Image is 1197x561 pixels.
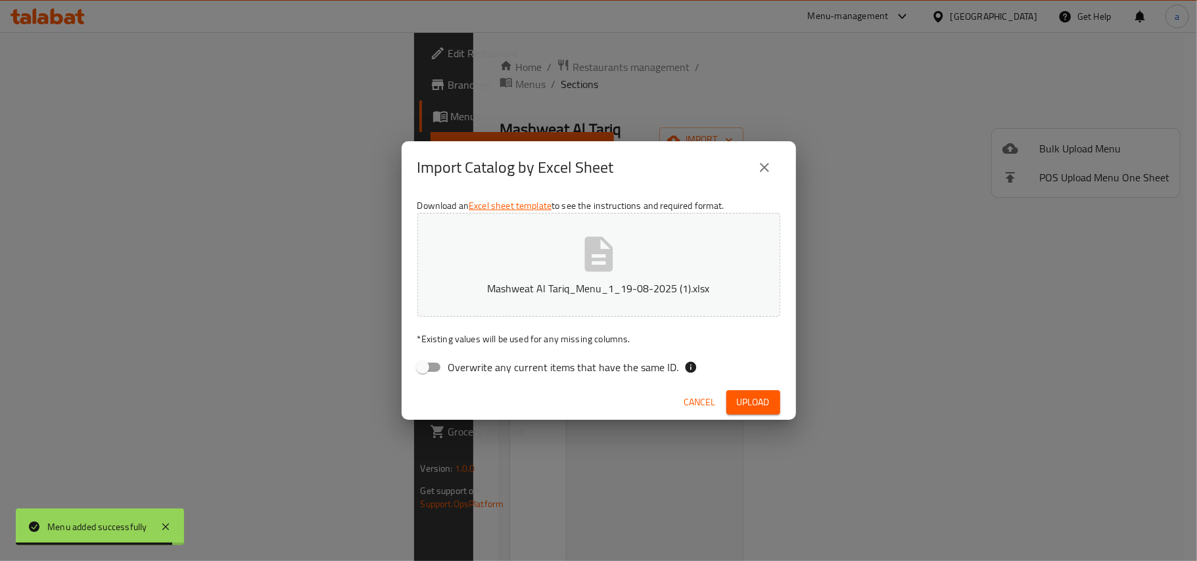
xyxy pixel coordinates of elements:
[417,332,780,346] p: Existing values will be used for any missing columns.
[679,390,721,415] button: Cancel
[417,157,614,178] h2: Import Catalog by Excel Sheet
[47,520,147,534] div: Menu added successfully
[749,152,780,183] button: close
[417,213,780,317] button: Mashweat Al Tariq_Menu_1_19-08-2025 (1).xlsx
[469,197,552,214] a: Excel sheet template
[402,194,796,384] div: Download an to see the instructions and required format.
[726,390,780,415] button: Upload
[448,359,679,375] span: Overwrite any current items that have the same ID.
[737,394,770,411] span: Upload
[684,361,697,374] svg: If the overwrite option isn't selected, then the items that match an existing ID will be ignored ...
[438,280,760,296] p: Mashweat Al Tariq_Menu_1_19-08-2025 (1).xlsx
[684,394,716,411] span: Cancel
